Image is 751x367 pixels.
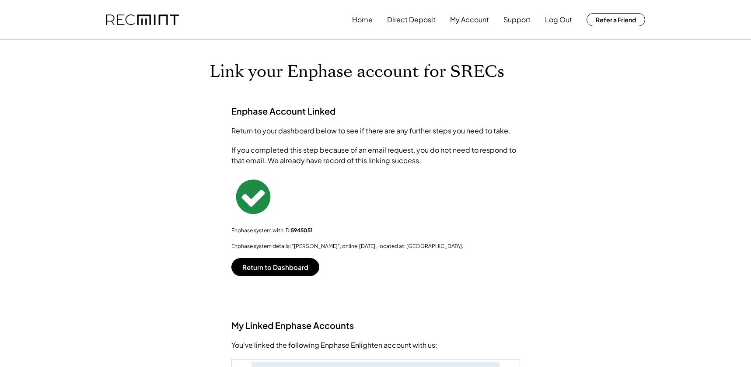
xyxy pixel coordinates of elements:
h1: Link your Enphase account for SRECs [210,62,542,82]
button: Log Out [545,11,572,28]
div: You've linked the following Enphase Enlighten account with us: [231,340,520,350]
div: Enphase system with ID: [231,227,520,234]
button: Return to Dashboard [231,258,319,276]
button: My Account [450,11,489,28]
img: recmint-logotype%403x.png [106,14,179,25]
button: Refer a Friend [587,13,645,26]
div: If you completed this step because of an email request, you do not need to respond to that email.... [231,145,520,166]
button: Home [352,11,373,28]
strong: 5945051 [291,227,313,234]
button: Support [503,11,531,28]
div: Enphase system details: "[PERSON_NAME]", online [DATE] , located at: [GEOGRAPHIC_DATA]. [231,243,520,250]
h3: Enphase Account Linked [231,105,335,117]
div: Return to your dashboard below to see if there are any further steps you need to take. [231,126,520,136]
button: Direct Deposit [387,11,436,28]
h3: My Linked Enphase Accounts [231,320,520,331]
